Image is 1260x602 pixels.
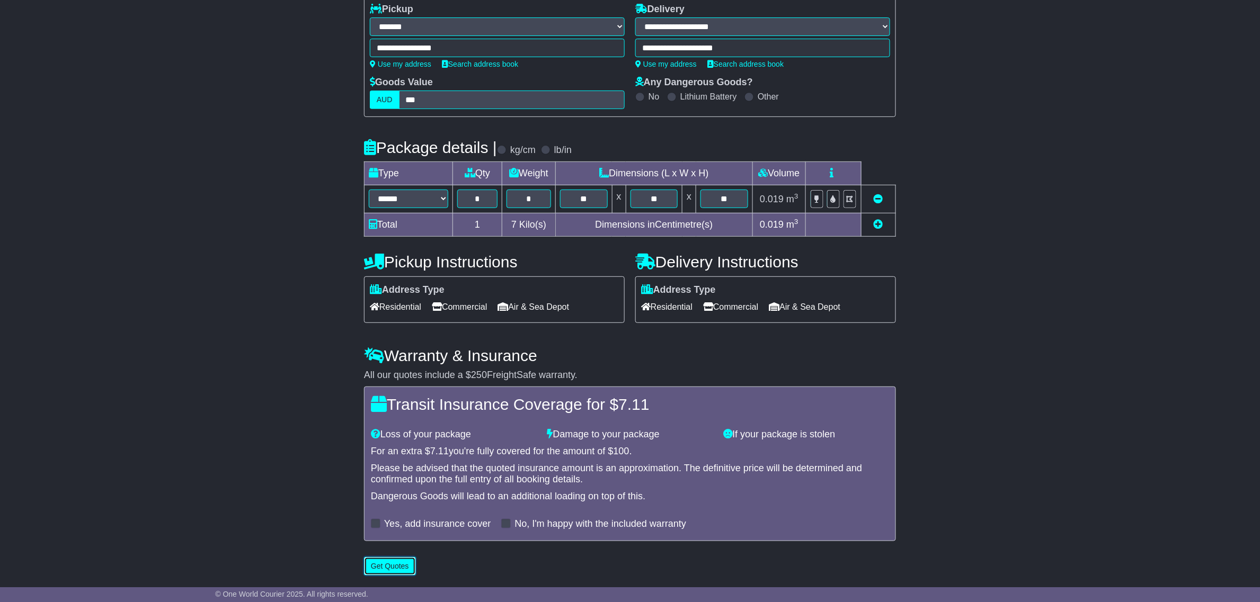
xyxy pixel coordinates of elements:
span: Commercial [703,299,758,315]
a: Add new item [874,219,883,230]
td: Dimensions in Centimetre(s) [555,213,752,236]
div: For an extra $ you're fully covered for the amount of $ . [371,446,889,457]
label: Other [758,92,779,102]
div: Damage to your package [542,429,718,441]
a: Use my address [635,60,697,68]
td: x [612,185,626,213]
label: Pickup [370,4,413,15]
a: Search address book [442,60,518,68]
span: 0.019 [760,194,784,204]
td: Weight [502,162,556,185]
label: Yes, add insurance cover [384,518,491,530]
span: m [786,219,798,230]
span: 250 [471,370,487,380]
label: Address Type [370,284,445,296]
div: Loss of your package [366,429,542,441]
label: Goods Value [370,77,433,88]
label: Lithium Battery [680,92,737,102]
label: No [649,92,659,102]
div: All our quotes include a $ FreightSafe warranty. [364,370,896,381]
h4: Package details | [364,139,497,156]
label: Delivery [635,4,685,15]
td: Kilo(s) [502,213,556,236]
td: Qty [453,162,502,185]
span: Residential [370,299,421,315]
div: Please be advised that the quoted insurance amount is an approximation. The definitive price will... [371,463,889,486]
span: 100 [614,446,629,456]
td: Total [365,213,453,236]
label: Address Type [641,284,716,296]
span: © One World Courier 2025. All rights reserved. [215,590,368,598]
label: AUD [370,91,400,109]
div: Dangerous Goods will lead to an additional loading on top of this. [371,491,889,502]
a: Remove this item [874,194,883,204]
button: Get Quotes [364,557,416,576]
label: kg/cm [510,145,536,156]
span: 7.11 [618,396,649,413]
td: Type [365,162,453,185]
div: If your package is stolen [718,429,894,441]
td: Volume [752,162,805,185]
label: lb/in [554,145,572,156]
td: x [682,185,696,213]
a: Use my address [370,60,431,68]
span: Residential [641,299,693,315]
label: No, I'm happy with the included warranty [514,518,686,530]
td: 1 [453,213,502,236]
span: m [786,194,798,204]
a: Search address book [707,60,784,68]
span: 7 [511,219,517,230]
h4: Delivery Instructions [635,253,896,271]
span: 0.019 [760,219,784,230]
h4: Warranty & Insurance [364,347,896,364]
span: Air & Sea Depot [769,299,841,315]
span: Air & Sea Depot [498,299,570,315]
td: Dimensions (L x W x H) [555,162,752,185]
sup: 3 [794,218,798,226]
span: Commercial [432,299,487,315]
h4: Pickup Instructions [364,253,625,271]
span: 7.11 [430,446,449,456]
label: Any Dangerous Goods? [635,77,753,88]
sup: 3 [794,192,798,200]
h4: Transit Insurance Coverage for $ [371,396,889,413]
